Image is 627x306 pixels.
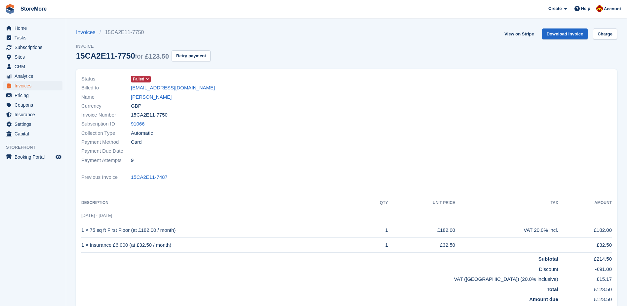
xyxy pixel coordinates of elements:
td: £182.00 [388,223,455,238]
a: menu [3,43,62,52]
span: Subscription ID [81,120,131,128]
span: Automatic [131,129,153,137]
th: Amount [558,198,612,208]
th: Description [81,198,364,208]
a: Failed [131,75,151,83]
span: CRM [15,62,54,71]
td: 1 × Insurance £6,000 (at £32.50 / month) [81,238,364,253]
span: Help [581,5,590,12]
strong: Amount due [529,296,558,302]
span: 9 [131,157,134,164]
a: Invoices [76,28,99,36]
span: Settings [15,120,54,129]
td: 1 [364,223,388,238]
a: [PERSON_NAME] [131,93,172,101]
span: Insurance [15,110,54,119]
span: Booking Portal [15,152,54,162]
span: Storefront [6,144,66,151]
span: Card [131,138,142,146]
nav: breadcrumbs [76,28,211,36]
span: Pricing [15,91,54,100]
span: Capital [15,129,54,138]
span: Sites [15,52,54,62]
span: Payment Attempts [81,157,131,164]
td: £123.50 [558,283,612,293]
span: Previous Invoice [81,174,131,181]
td: £214.50 [558,253,612,263]
a: 91066 [131,120,145,128]
a: menu [3,62,62,71]
td: 1 × 75 sq ft First Floor (at £182.00 / month) [81,223,364,238]
span: Name [81,93,131,101]
span: Coupons [15,100,54,110]
a: menu [3,52,62,62]
td: VAT ([GEOGRAPHIC_DATA]) (20.0% inclusive) [81,273,558,283]
span: Invoice [76,43,211,50]
a: View on Stripe [502,28,536,39]
span: Payment Method [81,138,131,146]
a: Charge [593,28,617,39]
span: Collection Type [81,129,131,137]
a: menu [3,91,62,100]
span: [DATE] - [DATE] [81,213,112,218]
span: Invoices [15,81,54,90]
span: Currency [81,102,131,110]
a: menu [3,72,62,81]
span: for [135,53,143,60]
a: Preview store [55,153,62,161]
img: stora-icon-8386f47178a22dfd0bd8f6a31ec36ba5ce8667c1dd55bd0f319d3a0aa187defe.svg [5,4,15,14]
td: £123.50 [558,293,612,303]
a: Download Invoice [542,28,588,39]
td: Discount [81,263,558,273]
a: menu [3,110,62,119]
td: £32.50 [558,238,612,253]
td: £15.17 [558,273,612,283]
span: Payment Due Date [81,147,131,155]
button: Retry payment [172,50,211,61]
a: menu [3,120,62,129]
a: 15CA2E11-7487 [131,174,168,181]
td: £32.50 [388,238,455,253]
th: Unit Price [388,198,455,208]
th: QTY [364,198,388,208]
a: menu [3,81,62,90]
a: StoreMore [18,3,49,14]
td: £182.00 [558,223,612,238]
a: menu [3,33,62,42]
strong: Total [547,286,558,292]
a: [EMAIL_ADDRESS][DOMAIN_NAME] [131,84,215,92]
span: Subscriptions [15,43,54,52]
span: Status [81,75,131,83]
span: £123.50 [145,53,169,60]
a: menu [3,100,62,110]
strong: Subtotal [538,256,558,262]
span: GBP [131,102,141,110]
div: VAT 20.0% incl. [455,227,558,234]
a: menu [3,129,62,138]
span: Account [604,6,621,12]
span: Tasks [15,33,54,42]
span: Invoice Number [81,111,131,119]
a: menu [3,152,62,162]
td: 1 [364,238,388,253]
th: Tax [455,198,558,208]
span: Create [548,5,562,12]
span: Failed [133,76,144,82]
span: Billed to [81,84,131,92]
span: 15CA2E11-7750 [131,111,168,119]
a: menu [3,24,62,33]
span: Home [15,24,54,33]
img: Store More Team [596,5,603,12]
td: -£91.00 [558,263,612,273]
span: Analytics [15,72,54,81]
div: 15CA2E11-7750 [76,51,169,60]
